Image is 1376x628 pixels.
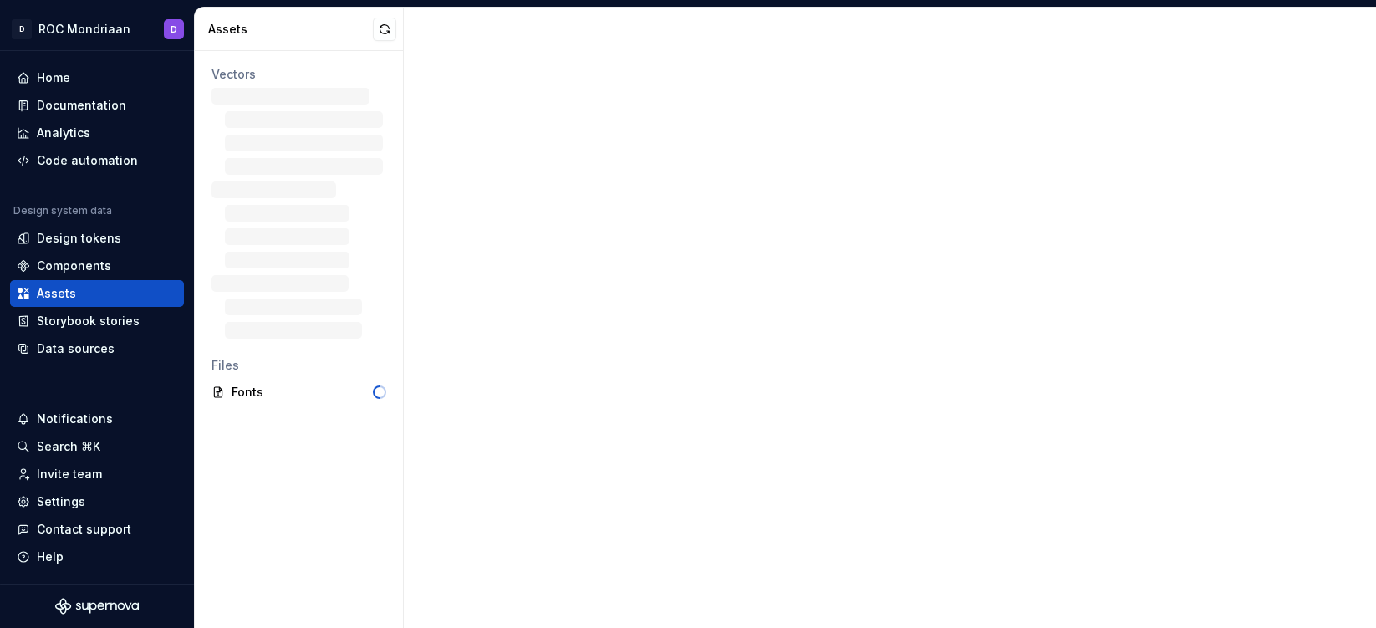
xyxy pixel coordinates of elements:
[10,406,184,432] button: Notifications
[37,521,131,538] div: Contact support
[10,280,184,307] a: Assets
[211,66,386,83] div: Vectors
[12,19,32,39] div: D
[37,230,121,247] div: Design tokens
[37,152,138,169] div: Code automation
[10,433,184,460] button: Search ⌘K
[208,21,373,38] div: Assets
[171,23,177,36] div: D
[38,21,130,38] div: ROC Mondriaan
[10,253,184,279] a: Components
[37,340,115,357] div: Data sources
[55,598,139,615] svg: Supernova Logo
[10,64,184,91] a: Home
[10,335,184,362] a: Data sources
[10,120,184,146] a: Analytics
[37,285,76,302] div: Assets
[37,411,113,427] div: Notifications
[10,147,184,174] a: Code automation
[37,493,85,510] div: Settings
[10,516,184,543] button: Contact support
[3,11,191,47] button: DROC MondriaanD
[37,438,100,455] div: Search ⌘K
[10,544,184,570] button: Help
[211,357,386,374] div: Files
[37,258,111,274] div: Components
[10,92,184,119] a: Documentation
[37,466,102,482] div: Invite team
[37,69,70,86] div: Home
[10,225,184,252] a: Design tokens
[37,313,140,329] div: Storybook stories
[37,125,90,141] div: Analytics
[232,384,373,401] div: Fonts
[37,549,64,565] div: Help
[205,379,393,406] a: Fonts
[10,461,184,488] a: Invite team
[10,488,184,515] a: Settings
[37,97,126,114] div: Documentation
[13,204,112,217] div: Design system data
[10,308,184,334] a: Storybook stories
